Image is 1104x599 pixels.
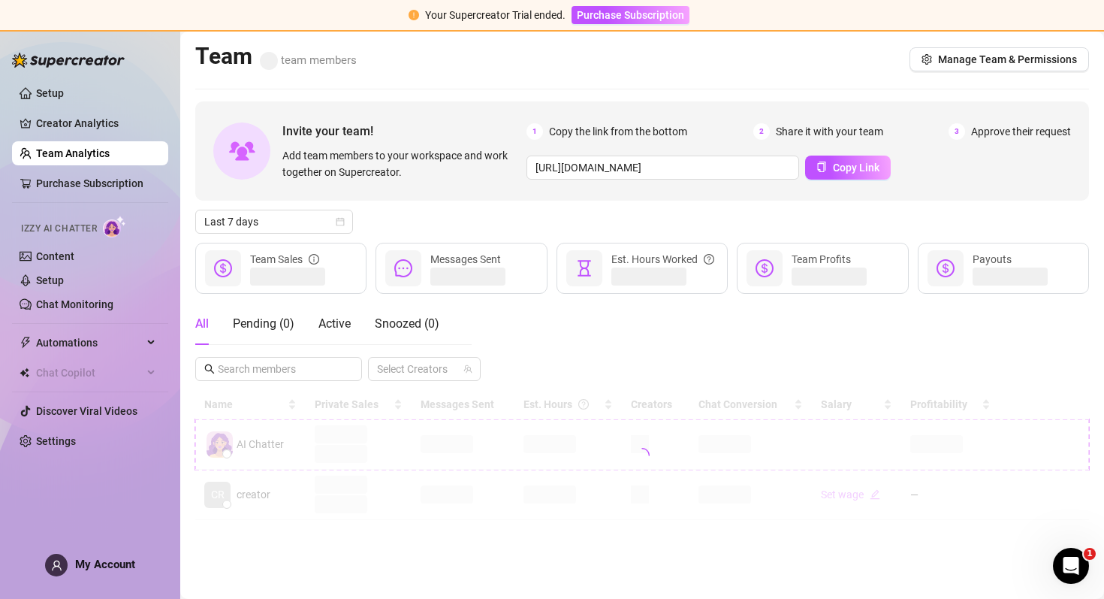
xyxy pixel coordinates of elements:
span: dollar-circle [756,259,774,277]
div: Team Sales [250,251,319,268]
span: setting [922,54,932,65]
input: Search members [218,361,341,377]
span: team [463,365,472,374]
div: Est. Hours Worked [611,251,714,268]
span: Snoozed ( 0 ) [375,316,439,331]
span: dollar-circle [937,259,955,277]
img: Chat Copilot [20,368,29,378]
span: Chat Copilot [36,361,143,385]
span: Invite your team! [282,122,526,141]
span: loading [632,445,652,464]
img: logo-BBDzfeDw.svg [12,53,125,68]
span: message [394,259,412,277]
a: Settings [36,435,76,447]
span: calendar [336,217,345,226]
span: Manage Team & Permissions [938,53,1077,65]
a: Purchase Subscription [36,177,143,189]
button: Purchase Subscription [572,6,689,24]
div: Pending ( 0 ) [233,315,294,333]
span: thunderbolt [20,337,32,349]
div: All [195,315,209,333]
span: 1 [526,123,543,140]
button: Manage Team & Permissions [909,47,1089,71]
span: question-circle [704,251,714,268]
span: user [51,560,62,571]
span: Copy Link [833,162,879,174]
span: dollar-circle [214,259,232,277]
span: team members [260,53,357,67]
a: Setup [36,274,64,286]
span: Purchase Subscription [577,9,684,21]
span: exclamation-circle [409,10,419,20]
a: Team Analytics [36,147,110,159]
iframe: Intercom live chat [1053,548,1089,584]
a: Content [36,250,74,262]
span: 2 [753,123,770,140]
a: Setup [36,87,64,99]
span: search [204,364,215,374]
span: Copy the link from the bottom [549,123,687,140]
span: Add team members to your workspace and work together on Supercreator. [282,147,520,180]
span: My Account [75,558,135,571]
span: Approve their request [971,123,1071,140]
button: Copy Link [805,156,891,180]
span: 1 [1084,548,1096,560]
a: Chat Monitoring [36,298,113,310]
span: 3 [949,123,965,140]
span: Last 7 days [204,210,344,233]
span: hourglass [575,259,593,277]
a: Discover Viral Videos [36,405,137,417]
h2: Team [195,42,357,71]
span: Your Supercreator Trial ended. [425,9,566,21]
span: info-circle [309,251,319,268]
img: AI Chatter [103,216,126,237]
span: Messages Sent [430,253,501,265]
span: Automations [36,331,143,355]
span: Payouts [973,253,1012,265]
span: Active [318,316,351,331]
span: Share it with your team [776,123,883,140]
span: copy [816,162,827,172]
a: Creator Analytics [36,111,156,135]
span: Izzy AI Chatter [21,222,97,236]
a: Purchase Subscription [572,9,689,21]
span: Team Profits [792,253,851,265]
